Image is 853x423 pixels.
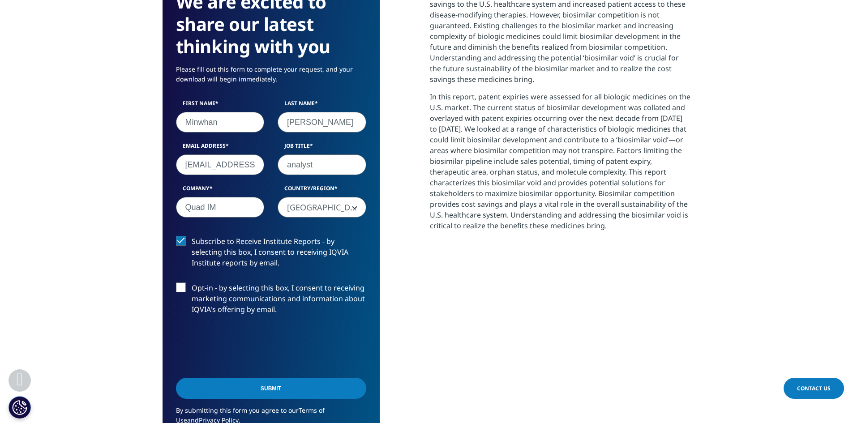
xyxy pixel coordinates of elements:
a: Contact Us [784,378,844,399]
p: In this report, patent expiries were assessed for all biologic medicines on the U.S. market. The ... [430,91,691,238]
iframe: reCAPTCHA [176,329,312,364]
input: Submit [176,378,366,399]
span: South Korea [278,197,366,218]
p: Please fill out this form to complete your request, and your download will begin immediately. [176,64,366,91]
span: Contact Us [797,385,831,392]
label: Country/Region [278,184,366,197]
label: First Name [176,99,265,112]
label: Subscribe to Receive Institute Reports - by selecting this box, I consent to receiving IQVIA Inst... [176,236,366,273]
label: Company [176,184,265,197]
label: Last Name [278,99,366,112]
button: 쿠키 설정 [9,396,31,419]
label: Email Address [176,142,265,154]
label: Job Title [278,142,366,154]
label: Opt-in - by selecting this box, I consent to receiving marketing communications and information a... [176,282,366,320]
